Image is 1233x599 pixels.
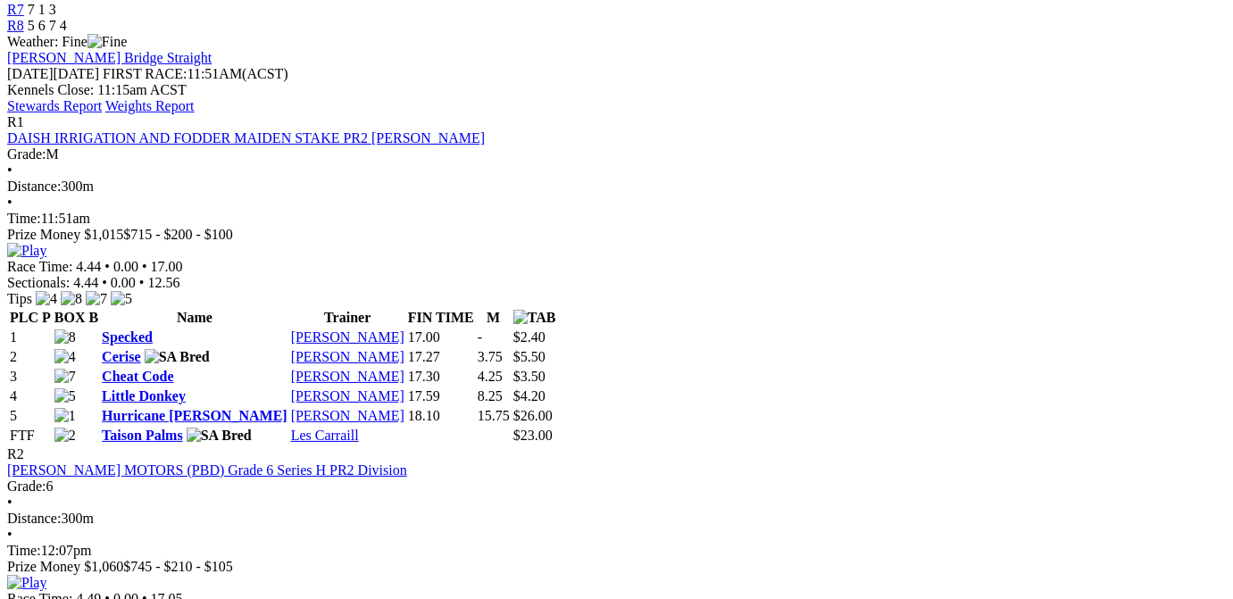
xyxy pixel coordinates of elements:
[9,348,52,366] td: 2
[102,275,107,290] span: •
[102,388,186,403] a: Little Donkey
[147,275,179,290] span: 12.56
[478,388,503,403] text: 8.25
[28,2,56,17] span: 7 1 3
[7,543,1226,559] div: 12:07pm
[7,146,1226,162] div: M
[42,310,51,325] span: P
[73,275,98,290] span: 4.44
[513,408,553,423] span: $26.00
[513,388,546,403] span: $4.20
[7,211,1226,227] div: 11:51am
[291,408,404,423] a: [PERSON_NAME]
[7,34,127,49] span: Weather: Fine
[407,309,475,327] th: FIN TIME
[10,310,38,325] span: PLC
[7,162,12,178] span: •
[7,527,12,542] span: •
[9,427,52,445] td: FTF
[7,50,212,65] a: [PERSON_NAME] Bridge Straight
[291,329,404,345] a: [PERSON_NAME]
[291,349,404,364] a: [PERSON_NAME]
[86,291,107,307] img: 7
[105,98,195,113] a: Weights Report
[7,227,1226,243] div: Prize Money $1,015
[54,329,76,345] img: 8
[103,66,288,81] span: 11:51AM(ACST)
[7,478,46,494] span: Grade:
[478,369,503,384] text: 4.25
[7,511,1226,527] div: 300m
[103,66,187,81] span: FIRST RACE:
[407,368,475,386] td: 17.30
[513,329,546,345] span: $2.40
[478,408,510,423] text: 15.75
[123,227,233,242] span: $715 - $200 - $100
[7,98,102,113] a: Stewards Report
[7,462,407,478] a: [PERSON_NAME] MOTORS (PBD) Grade 6 Series H PR2 Division
[7,82,1226,98] div: Kennels Close: 11:15am ACST
[291,388,404,403] a: [PERSON_NAME]
[290,309,405,327] th: Trainer
[61,291,82,307] img: 8
[407,329,475,346] td: 17.00
[102,428,183,443] a: Taison Palms
[101,309,288,327] th: Name
[7,66,99,81] span: [DATE]
[7,275,70,290] span: Sectionals:
[478,349,503,364] text: 3.75
[7,495,12,510] span: •
[7,511,61,526] span: Distance:
[102,408,287,423] a: Hurricane [PERSON_NAME]
[145,349,210,365] img: SA Bred
[9,329,52,346] td: 1
[102,369,173,384] a: Cheat Code
[7,211,41,226] span: Time:
[7,18,24,33] a: R8
[7,259,72,274] span: Race Time:
[478,329,482,345] text: -
[54,428,76,444] img: 2
[291,428,359,443] a: Les Carraill
[7,575,46,591] img: Play
[54,349,76,365] img: 4
[7,243,46,259] img: Play
[102,329,153,345] a: Specked
[54,310,86,325] span: BOX
[142,259,147,274] span: •
[7,66,54,81] span: [DATE]
[7,130,485,146] a: DAISH IRRIGATION AND FODDER MAIDEN STAKE PR2 [PERSON_NAME]
[407,348,475,366] td: 17.27
[7,543,41,558] span: Time:
[187,428,252,444] img: SA Bred
[113,259,138,274] span: 0.00
[7,114,24,129] span: R1
[407,387,475,405] td: 17.59
[7,559,1226,575] div: Prize Money $1,060
[36,291,57,307] img: 4
[513,310,556,326] img: TAB
[513,349,546,364] span: $5.50
[7,179,1226,195] div: 300m
[76,259,101,274] span: 4.44
[123,559,233,574] span: $745 - $210 - $105
[104,259,110,274] span: •
[7,195,12,210] span: •
[7,291,32,306] span: Tips
[88,310,98,325] span: B
[54,388,76,404] img: 5
[9,387,52,405] td: 4
[87,34,127,50] img: Fine
[102,349,141,364] a: Cerise
[111,291,132,307] img: 5
[7,446,24,462] span: R2
[9,407,52,425] td: 5
[54,369,76,385] img: 7
[407,407,475,425] td: 18.10
[9,368,52,386] td: 3
[111,275,136,290] span: 0.00
[7,2,24,17] a: R7
[7,179,61,194] span: Distance:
